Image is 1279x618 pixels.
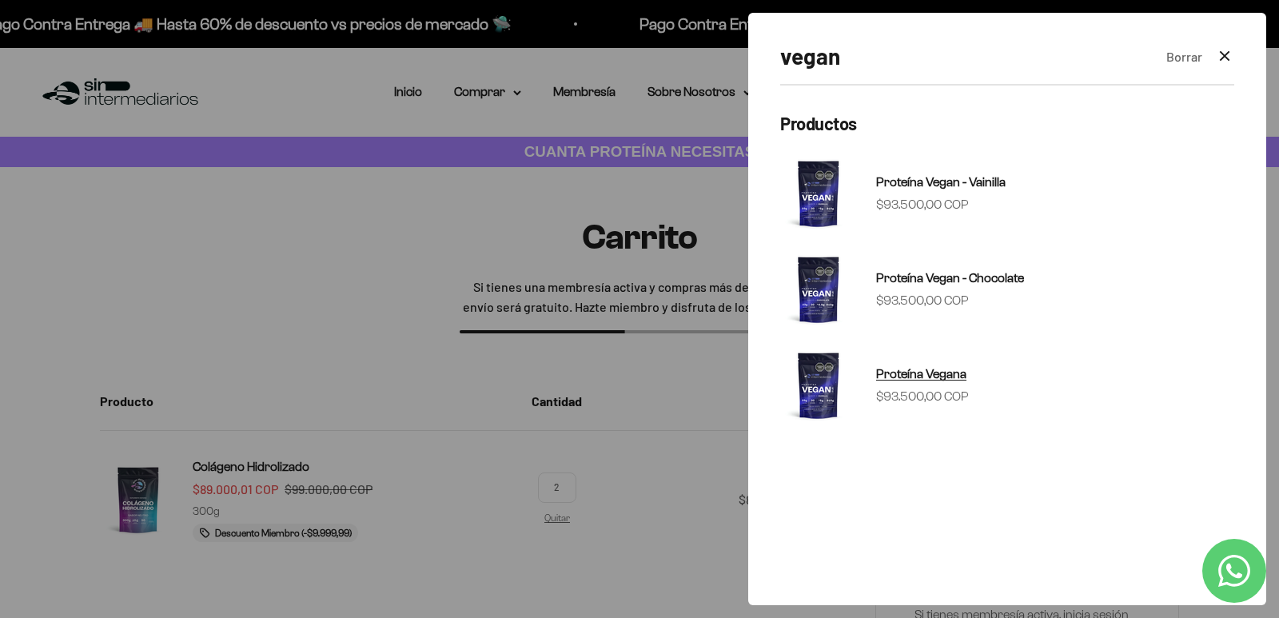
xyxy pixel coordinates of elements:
a: Proteína Vegana $93.500,00 COP [780,347,1234,424]
sale-price: $93.500,00 COP [876,386,969,407]
span: Proteína Vegan - Vainilla [876,175,1006,189]
button: Productos [780,111,857,136]
span: Proteína Vegan - Chocolate [876,271,1024,285]
input: Buscar [780,38,1153,74]
img: Proteína Vegana [780,347,857,424]
button: Borrar [1166,46,1202,67]
span: Proteína Vegana [876,367,966,381]
a: Proteína Vegan - Vainilla $93.500,00 COP [780,155,1234,232]
img: Proteína Vegan - Vainilla [780,155,857,232]
img: Proteína Vegan - Chocolate [780,251,857,328]
sale-price: $93.500,00 COP [876,290,969,311]
sale-price: $93.500,00 COP [876,194,969,215]
a: Proteína Vegan - Chocolate $93.500,00 COP [780,251,1234,328]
